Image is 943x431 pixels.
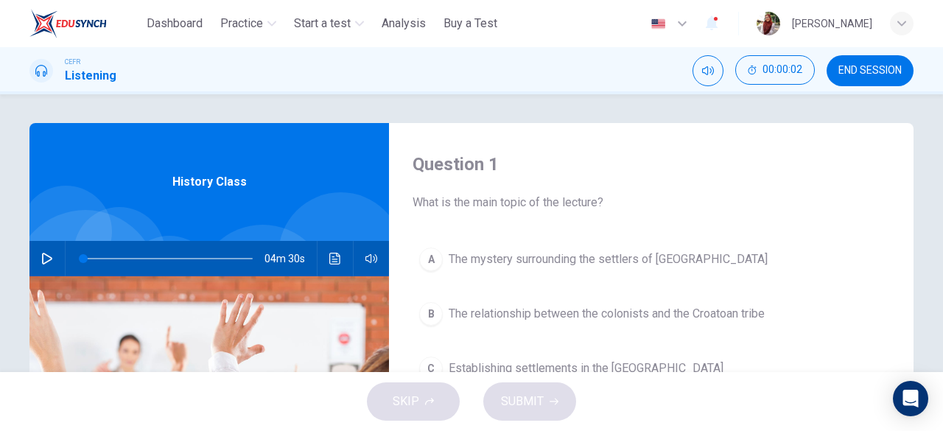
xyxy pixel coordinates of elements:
[172,173,247,191] span: History Class
[413,241,890,278] button: AThe mystery surrounding the settlers of [GEOGRAPHIC_DATA]
[444,15,497,32] span: Buy a Test
[449,250,768,268] span: The mystery surrounding the settlers of [GEOGRAPHIC_DATA]
[413,153,890,176] h4: Question 1
[65,67,116,85] h1: Listening
[220,15,263,32] span: Practice
[214,10,282,37] button: Practice
[65,57,80,67] span: CEFR
[288,10,370,37] button: Start a test
[649,18,667,29] img: en
[449,360,723,377] span: Establishing settlements in the [GEOGRAPHIC_DATA]
[382,15,426,32] span: Analysis
[419,302,443,326] div: B
[29,9,107,38] img: ELTC logo
[693,55,723,86] div: Mute
[376,10,432,37] button: Analysis
[763,64,802,76] span: 00:00:02
[413,350,890,387] button: CEstablishing settlements in the [GEOGRAPHIC_DATA]
[438,10,503,37] button: Buy a Test
[294,15,351,32] span: Start a test
[141,10,208,37] button: Dashboard
[264,241,317,276] span: 04m 30s
[419,248,443,271] div: A
[29,9,141,38] a: ELTC logo
[147,15,203,32] span: Dashboard
[792,15,872,32] div: [PERSON_NAME]
[323,241,347,276] button: Click to see the audio transcription
[757,12,780,35] img: Profile picture
[413,194,890,211] span: What is the main topic of the lecture?
[413,295,890,332] button: BThe relationship between the colonists and the Croatoan tribe
[449,305,765,323] span: The relationship between the colonists and the Croatoan tribe
[419,357,443,380] div: C
[735,55,815,86] div: Hide
[735,55,815,85] button: 00:00:02
[838,65,902,77] span: END SESSION
[893,381,928,416] div: Open Intercom Messenger
[827,55,914,86] button: END SESSION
